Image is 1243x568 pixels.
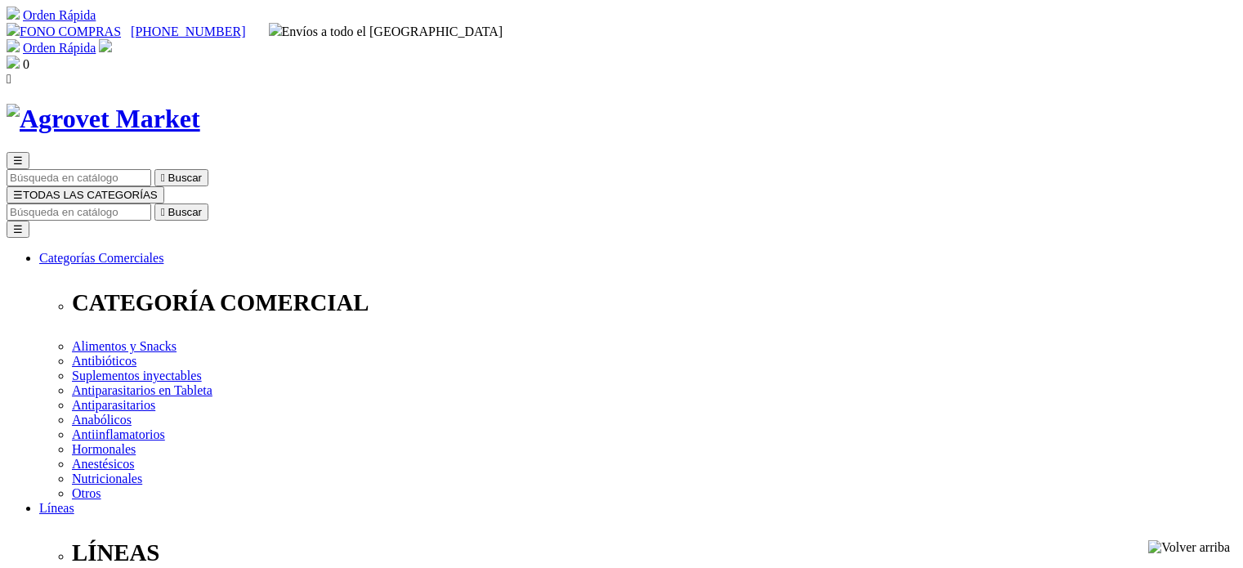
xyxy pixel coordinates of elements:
[7,152,29,169] button: ☰
[72,354,136,368] a: Antibióticos
[7,39,20,52] img: shopping-cart.svg
[13,189,23,201] span: ☰
[72,539,1236,566] p: LÍNEAS
[72,339,177,353] a: Alimentos y Snacks
[72,383,212,397] a: Antiparasitarios en Tableta
[7,25,121,38] a: FONO COMPRAS
[72,398,155,412] a: Antiparasitarios
[269,23,282,36] img: delivery-truck.svg
[7,186,164,203] button: ☰TODAS LAS CATEGORÍAS
[269,25,503,38] span: Envíos a todo el [GEOGRAPHIC_DATA]
[7,104,200,134] img: Agrovet Market
[13,154,23,167] span: ☰
[72,442,136,456] a: Hormonales
[72,472,142,485] a: Nutricionales
[99,41,112,55] a: Acceda a su cuenta de cliente
[72,369,202,382] a: Suplementos inyectables
[23,8,96,22] a: Orden Rápida
[39,501,74,515] a: Líneas
[99,39,112,52] img: user.svg
[7,72,11,86] i: 
[72,289,1236,316] p: CATEGORÍA COMERCIAL
[23,57,29,71] span: 0
[7,221,29,238] button: ☰
[154,169,208,186] button:  Buscar
[131,25,245,38] a: [PHONE_NUMBER]
[7,203,151,221] input: Buscar
[168,206,202,218] span: Buscar
[23,41,96,55] a: Orden Rápida
[7,23,20,36] img: phone.svg
[72,486,101,500] a: Otros
[1148,540,1230,555] img: Volver arriba
[168,172,202,184] span: Buscar
[7,169,151,186] input: Buscar
[161,172,165,184] i: 
[161,206,165,218] i: 
[154,203,208,221] button:  Buscar
[39,251,163,265] a: Categorías Comerciales
[7,7,20,20] img: shopping-cart.svg
[72,413,132,427] a: Anabólicos
[72,457,134,471] a: Anestésicos
[7,56,20,69] img: shopping-bag.svg
[72,427,165,441] a: Antiinflamatorios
